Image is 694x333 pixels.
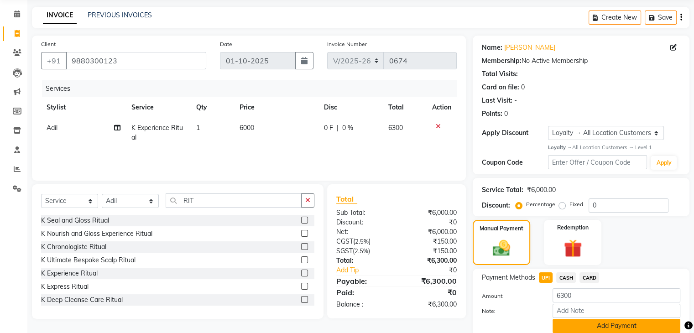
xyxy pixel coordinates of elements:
span: CASH [556,272,576,283]
div: Service Total: [482,185,523,195]
input: Add Note [553,304,680,318]
div: Sub Total: [329,208,397,218]
div: Card on file: [482,83,519,92]
span: 2.5% [355,247,368,255]
input: Search or Scan [166,193,302,208]
a: Add Tip [329,265,407,275]
div: Total Visits: [482,69,518,79]
span: 6000 [240,124,254,132]
div: K Chronologiste Ritual [41,242,106,252]
div: K Nourish and Gloss Experience Ritual [41,229,152,239]
div: Payable: [329,276,397,286]
th: Price [234,97,318,118]
button: Add Payment [553,319,680,333]
div: 0 [521,83,525,92]
span: 0 F [324,123,333,133]
div: Points: [482,109,502,119]
div: Net: [329,227,397,237]
div: K Deep Cleanse Care Ritual [41,295,123,305]
label: Redemption [557,224,589,232]
input: Enter Offer / Coupon Code [548,155,647,169]
span: K Experience Ritual [131,124,183,141]
div: K Seal and Gloss Ritual [41,216,109,225]
div: Name: [482,43,502,52]
div: Apply Discount [482,128,548,138]
div: All Location Customers → Level 1 [548,144,680,151]
label: Invoice Number [327,40,367,48]
span: 0 % [342,123,353,133]
div: ₹0 [397,218,464,227]
div: K Express Ritual [41,282,89,291]
button: Create New [589,10,641,25]
a: [PERSON_NAME] [504,43,555,52]
div: Membership: [482,56,522,66]
span: CARD [579,272,599,283]
input: Search by Name/Mobile/Email/Code [66,52,206,69]
button: Apply [651,156,677,170]
span: Adil [47,124,57,132]
span: CGST [336,237,353,245]
div: ₹150.00 [397,237,464,246]
label: Manual Payment [480,224,523,233]
div: - [514,96,517,105]
img: _gift.svg [558,237,588,260]
div: ₹6,300.00 [397,300,464,309]
span: | [337,123,339,133]
div: K Ultimate Bespoke Scalp Ritual [41,255,136,265]
span: Payment Methods [482,273,535,282]
th: Qty [191,97,234,118]
label: Date [220,40,232,48]
label: Client [41,40,56,48]
th: Stylist [41,97,126,118]
div: Services [42,80,464,97]
div: K Experience Ritual [41,269,98,278]
div: Coupon Code [482,158,548,167]
button: Save [645,10,677,25]
span: SGST [336,247,353,255]
div: Discount: [482,201,510,210]
div: Discount: [329,218,397,227]
img: _cash.svg [487,238,516,258]
span: 2.5% [355,238,369,245]
input: Amount [553,288,680,302]
label: Amount: [475,292,546,300]
div: Paid: [329,287,397,298]
div: 0 [504,109,508,119]
th: Total [383,97,427,118]
span: Total [336,194,357,204]
div: ₹6,000.00 [527,185,556,195]
div: No Active Membership [482,56,680,66]
div: Last Visit: [482,96,512,105]
div: ( ) [329,237,397,246]
label: Note: [475,307,546,315]
strong: Loyalty → [548,144,572,151]
a: PREVIOUS INVOICES [88,11,152,19]
button: +91 [41,52,67,69]
th: Disc [318,97,383,118]
label: Percentage [526,200,555,208]
div: Balance : [329,300,397,309]
span: 6300 [388,124,403,132]
th: Service [126,97,191,118]
div: ₹0 [397,287,464,298]
div: ₹150.00 [397,246,464,256]
label: Fixed [569,200,583,208]
div: Total: [329,256,397,265]
div: ₹6,300.00 [397,256,464,265]
div: ( ) [329,246,397,256]
th: Action [427,97,457,118]
div: ₹6,000.00 [397,208,464,218]
span: 1 [196,124,200,132]
div: ₹0 [407,265,463,275]
span: UPI [539,272,553,283]
a: INVOICE [43,7,77,24]
div: ₹6,000.00 [397,227,464,237]
div: ₹6,300.00 [397,276,464,286]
